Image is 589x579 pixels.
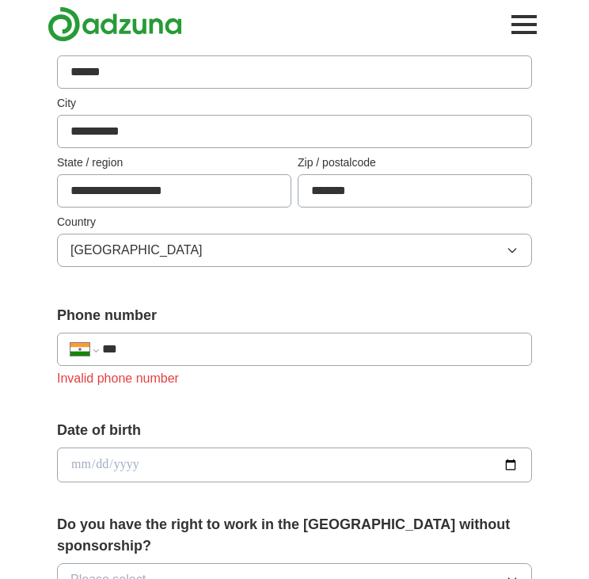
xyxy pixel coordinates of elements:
[47,6,182,42] img: Adzuna logo
[57,305,532,326] label: Phone number
[507,7,541,42] button: Toggle main navigation menu
[57,214,532,230] label: Country
[57,420,532,441] label: Date of birth
[57,369,532,388] div: Invalid phone number
[57,154,291,171] label: State / region
[57,95,532,112] label: City
[57,234,532,267] button: [GEOGRAPHIC_DATA]
[298,154,532,171] label: Zip / postalcode
[70,241,203,260] span: [GEOGRAPHIC_DATA]
[57,514,532,557] label: Do you have the right to work in the [GEOGRAPHIC_DATA] without sponsorship?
